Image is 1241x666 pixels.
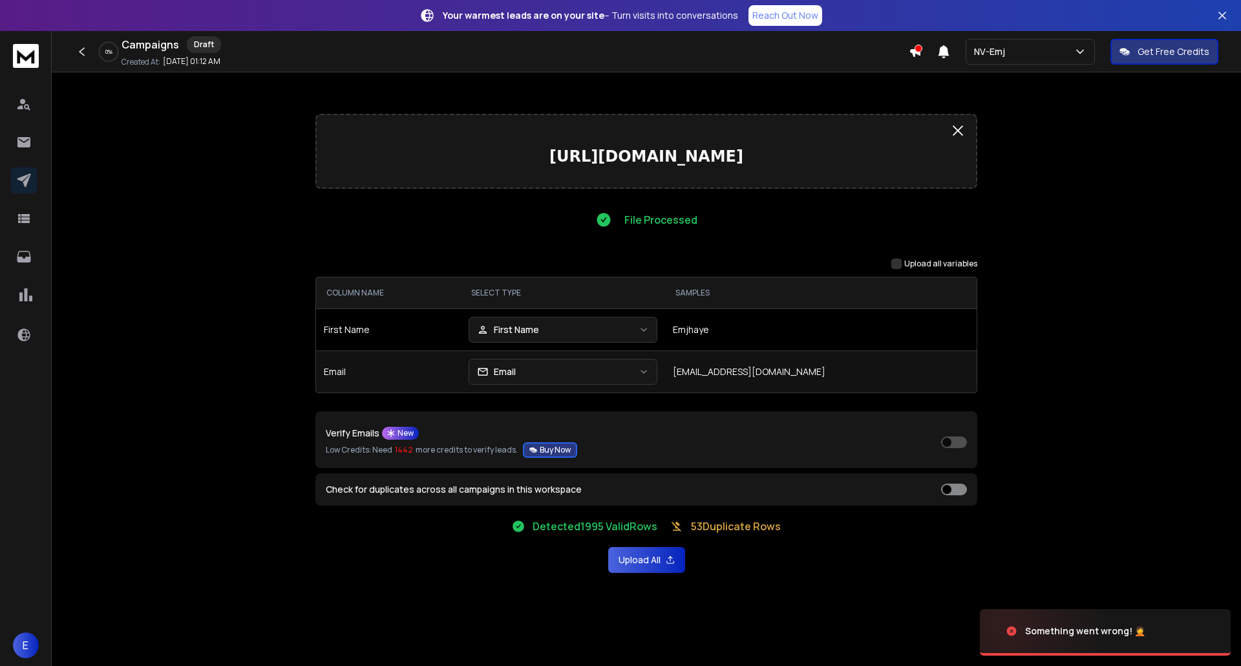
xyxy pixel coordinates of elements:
img: image [980,596,1109,666]
th: SELECT TYPE [461,277,664,308]
img: logo [13,44,39,68]
p: Created At: [122,57,160,67]
p: File Processed [624,212,697,228]
p: 53 Duplicate Rows [691,519,781,534]
h1: Campaigns [122,37,179,52]
td: Emjhaye [665,308,977,350]
button: Verify EmailsNewLow Credits: Need 1442 more credits to verify leads. [523,442,577,458]
button: E [13,632,39,658]
p: Reach Out Now [752,9,818,22]
strong: Your warmest leads are on your site [443,9,604,21]
p: Get Free Credits [1138,45,1209,58]
p: – Turn visits into conversations [443,9,738,22]
th: COLUMN NAME [316,277,461,308]
p: Verify Emails [326,429,379,438]
div: Email [477,365,516,378]
p: 0 % [105,48,112,56]
td: First Name [316,308,461,350]
button: Get Free Credits [1110,39,1218,65]
div: Something went wrong! 🤦 [1025,625,1145,638]
label: Upload all variables [904,259,977,269]
label: Check for duplicates across all campaigns in this workspace [326,485,582,494]
div: Draft [187,36,221,53]
th: SAMPLES [665,277,977,308]
div: First Name [477,323,539,336]
p: Detected 1995 Valid Rows [533,519,657,534]
p: [DATE] 01:12 AM [163,56,220,67]
span: 1442 [395,445,413,455]
p: Low Credits: Need more credits to verify leads. [326,442,577,458]
div: New [382,427,419,440]
td: [EMAIL_ADDRESS][DOMAIN_NAME] [665,350,977,392]
p: NV-Emj [974,45,1010,58]
a: Reach Out Now [748,5,822,26]
button: Upload All [608,547,685,573]
td: Email [316,350,461,392]
p: [URL][DOMAIN_NAME] [327,146,966,167]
